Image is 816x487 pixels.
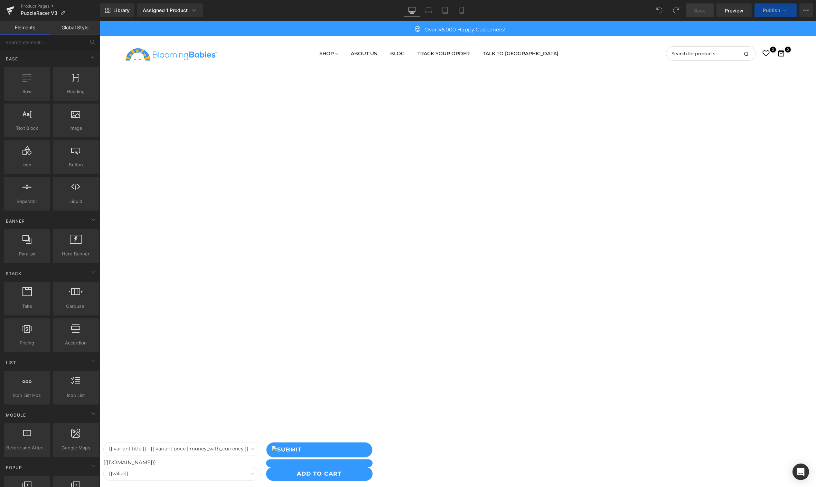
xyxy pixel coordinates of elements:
a: Global Style [50,21,100,35]
span: Banner [5,218,26,224]
span: Button [55,161,97,168]
span: Heading [55,88,97,95]
span: 0 [670,26,676,32]
a: TRACK YOUR ORDER [311,28,377,38]
span: Popup [5,464,23,471]
span: Google Maps [55,444,97,451]
span: Pricing [6,339,48,347]
span: Add To Cart [197,450,242,456]
a: Mobile [453,3,470,17]
a: TALK TO [GEOGRAPHIC_DATA] [376,28,459,38]
span: Accordion [55,339,97,347]
a: ABOUT US [245,28,284,38]
span: PuzzleRacer V3 [21,10,57,16]
button: Publish [754,3,797,17]
div: Assigned 1 Product [143,7,197,14]
a: Preview [716,3,752,17]
span: Module [5,412,27,418]
a: Laptop [420,3,437,17]
span: List [5,359,17,366]
a: Tablet [437,3,453,17]
button: Redo [669,3,683,17]
button: Undo [653,3,666,17]
input: Submit [166,421,273,437]
button: Add To Cart [166,446,273,460]
span: Icon List [55,392,97,399]
a: SHOP [219,28,245,38]
a: New Library [100,3,134,17]
span: Icon [6,161,48,168]
span: Text Block [6,125,48,132]
span: Row [6,88,48,95]
label: {{[DOMAIN_NAME]}} [3,439,159,446]
span: Icon List Hoz [6,392,48,399]
span: Library [113,7,130,13]
div: Open Intercom Messenger [792,464,809,480]
span: Publish [763,8,780,13]
span: Carousel [55,303,97,310]
a: BLOG [284,28,311,38]
span: Stack [5,270,22,277]
button: More [799,3,813,17]
span: Preview [725,7,743,14]
img: BloomingBabies™ [24,20,118,45]
span: Hero Banner [55,250,97,257]
span: Liquid [55,198,97,205]
span: Image [55,125,97,132]
span: Base [5,56,19,62]
a: Desktop [404,3,420,17]
span: Separator [6,198,48,205]
span: 0 [685,26,691,32]
p: Over 45,000 Happy Customers! [311,5,405,12]
span: Save [694,7,705,14]
a: 0 [663,29,670,37]
span: Tabs [6,303,48,310]
a: 0 [678,29,685,37]
input: Search for products [566,26,656,40]
a: Product Pages [21,3,100,9]
span: Parallax [6,250,48,257]
span: Before and After Images [6,444,48,451]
